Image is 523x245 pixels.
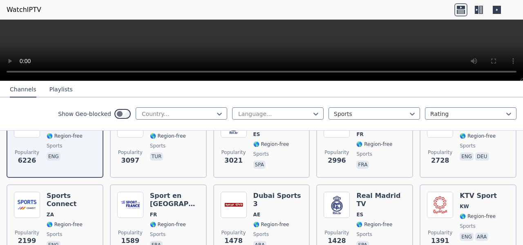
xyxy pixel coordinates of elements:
[427,192,453,218] img: KTV Sport
[475,233,488,241] p: ara
[356,161,369,169] p: fra
[18,156,36,166] span: 6226
[150,133,186,139] span: 🌎 Region-free
[460,192,497,200] h6: KTV Sport
[150,231,165,238] span: sports
[328,156,346,166] span: 2996
[58,110,111,118] label: Show Geo-blocked
[47,143,62,149] span: sports
[324,229,349,236] span: Popularity
[47,133,83,139] span: 🌎 Region-free
[224,156,243,166] span: 3021
[460,152,474,161] p: eng
[460,223,475,229] span: sports
[356,211,363,218] span: ES
[356,221,392,228] span: 🌎 Region-free
[253,192,303,208] h6: Dubai Sports 3
[47,211,54,218] span: ZA
[14,192,40,218] img: Sports Connect
[253,161,266,169] p: spa
[356,141,392,147] span: 🌎 Region-free
[150,221,186,228] span: 🌎 Region-free
[117,192,143,218] img: Sport en France
[475,152,489,161] p: deu
[221,192,247,218] img: Dubai Sports 3
[150,192,199,208] h6: Sport en [GEOGRAPHIC_DATA]
[428,229,452,236] span: Popularity
[49,82,73,98] button: Playlists
[324,149,349,156] span: Popularity
[460,133,496,139] span: 🌎 Region-free
[428,149,452,156] span: Popularity
[118,229,143,236] span: Popularity
[15,149,39,156] span: Popularity
[150,211,157,218] span: FR
[356,151,372,157] span: sports
[356,231,372,238] span: sports
[47,192,96,208] h6: Sports Connect
[221,149,246,156] span: Popularity
[47,152,60,161] p: eng
[431,156,449,166] span: 2728
[118,149,143,156] span: Popularity
[324,192,350,218] img: Real Madrid TV
[253,221,289,228] span: 🌎 Region-free
[15,229,39,236] span: Popularity
[221,229,246,236] span: Popularity
[253,231,269,238] span: sports
[460,233,474,241] p: eng
[460,213,496,220] span: 🌎 Region-free
[7,5,41,15] a: WatchIPTV
[460,203,469,210] span: KW
[10,82,36,98] button: Channels
[356,131,363,138] span: FR
[121,156,140,166] span: 3097
[150,152,163,161] p: tur
[253,141,289,147] span: 🌎 Region-free
[356,192,406,208] h6: Real Madrid TV
[253,151,269,157] span: sports
[150,143,165,149] span: sports
[460,143,475,149] span: sports
[47,231,62,238] span: sports
[253,211,260,218] span: AE
[47,221,83,228] span: 🌎 Region-free
[253,131,260,138] span: ES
